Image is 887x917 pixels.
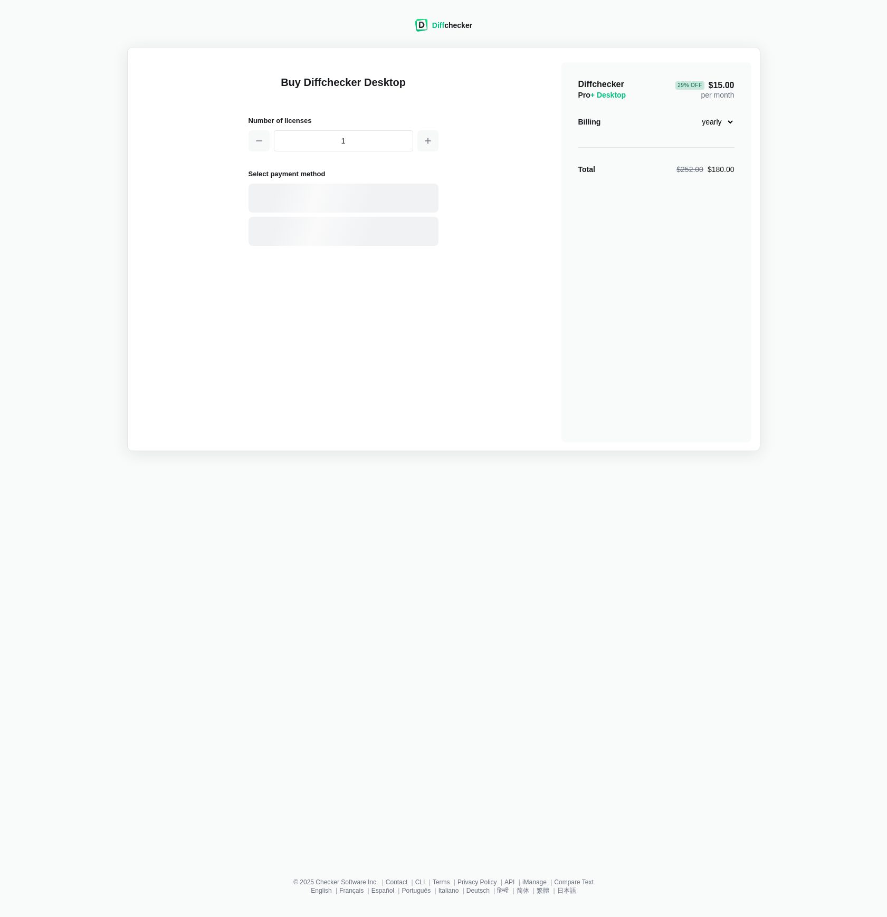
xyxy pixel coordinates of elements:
[432,20,472,31] div: checker
[675,81,704,90] div: 29 % Off
[466,887,490,894] a: Deutsch
[557,887,576,894] a: 日本語
[249,115,438,126] h2: Number of licenses
[676,164,734,175] div: $180.00
[415,19,428,32] img: Diffchecker logo
[371,887,394,894] a: Español
[438,887,459,894] a: Italiano
[676,165,703,174] span: $252.00
[522,878,547,886] a: iManage
[675,79,734,100] div: per month
[249,75,438,102] h1: Buy Diffchecker Desktop
[504,878,514,886] a: API
[517,887,529,894] a: 简体
[497,887,509,894] a: हिन्दी
[293,879,386,885] li: © 2025 Checker Software Inc.
[415,878,425,886] a: CLI
[675,81,734,90] span: $15.00
[415,25,472,33] a: Diffchecker logoDiffchecker
[578,80,624,89] span: Diffchecker
[274,130,413,151] input: 1
[578,165,595,174] strong: Total
[554,878,593,886] a: Compare Text
[578,117,601,127] div: Billing
[432,21,444,30] span: Diff
[537,887,549,894] a: 繁體
[457,878,497,886] a: Privacy Policy
[249,168,438,179] h2: Select payment method
[590,91,626,99] span: + Desktop
[402,887,431,894] a: Português
[339,887,364,894] a: Français
[386,878,407,886] a: Contact
[433,878,450,886] a: Terms
[311,887,331,894] a: English
[578,91,626,99] span: Pro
